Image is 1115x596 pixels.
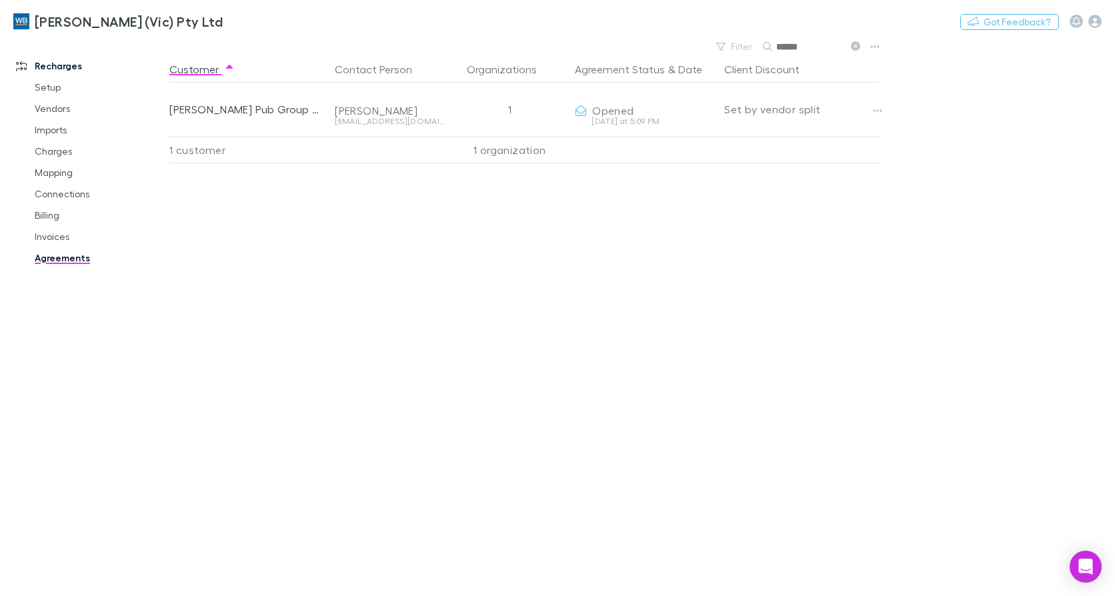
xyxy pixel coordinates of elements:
[13,13,29,29] img: William Buck (Vic) Pty Ltd's Logo
[21,141,177,162] a: Charges
[21,183,177,205] a: Connections
[5,5,231,37] a: [PERSON_NAME] (Vic) Pty Ltd
[169,83,324,136] div: [PERSON_NAME] Pub Group Pty Ltd
[21,226,177,247] a: Invoices
[592,104,634,117] span: Opened
[21,77,177,98] a: Setup
[678,56,702,83] button: Date
[21,98,177,119] a: Vendors
[335,117,444,125] div: [EMAIL_ADDRESS][DOMAIN_NAME]
[21,205,177,226] a: Billing
[21,119,177,141] a: Imports
[335,104,444,117] div: [PERSON_NAME]
[335,56,428,83] button: Contact Person
[169,56,235,83] button: Customer
[724,83,879,136] div: Set by vendor split
[724,56,816,83] button: Client Discount
[21,247,177,269] a: Agreements
[467,56,553,83] button: Organizations
[575,56,714,83] div: &
[575,56,665,83] button: Agreement Status
[169,137,329,163] div: 1 customer
[449,83,570,136] div: 1
[449,137,570,163] div: 1 organization
[35,13,223,29] h3: [PERSON_NAME] (Vic) Pty Ltd
[1070,551,1102,583] div: Open Intercom Messenger
[960,14,1059,30] button: Got Feedback?
[21,162,177,183] a: Mapping
[710,39,760,55] button: Filter
[3,55,177,77] a: Recharges
[575,117,714,125] div: [DATE] at 5:09 PM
